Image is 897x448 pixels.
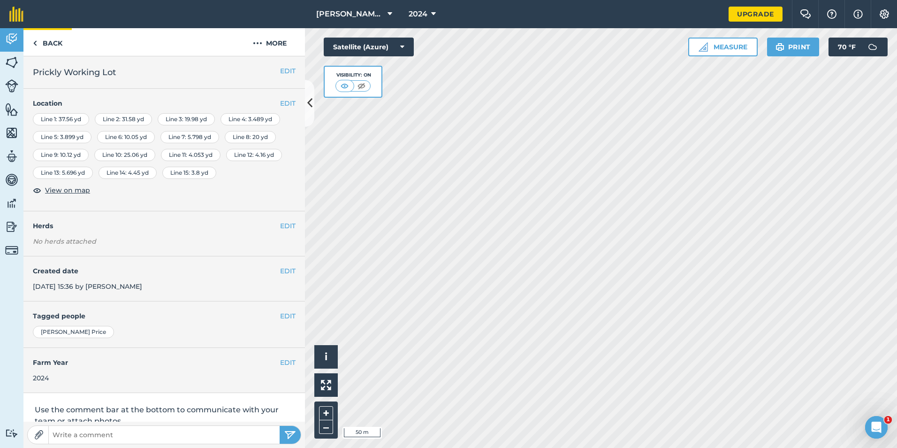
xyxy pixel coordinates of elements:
img: svg+xml;base64,PHN2ZyB4bWxucz0iaHR0cDovL3d3dy53My5vcmcvMjAwMC9zdmciIHdpZHRoPSIyMCIgaGVpZ2h0PSIyNC... [253,38,262,49]
img: svg+xml;base64,PHN2ZyB4bWxucz0iaHR0cDovL3d3dy53My5vcmcvMjAwMC9zdmciIHdpZHRoPSI1MCIgaGVpZ2h0PSI0MC... [356,81,367,91]
img: svg+xml;base64,PHN2ZyB4bWxucz0iaHR0cDovL3d3dy53My5vcmcvMjAwMC9zdmciIHdpZHRoPSI5IiBoZWlnaHQ9IjI0Ii... [33,38,37,49]
div: Line 14 : 4.45 yd [99,167,157,179]
div: Line 5 : 3.899 yd [33,131,91,143]
div: Line 3 : 19.98 yd [158,113,215,125]
img: Four arrows, one pointing top left, one top right, one bottom right and the last bottom left [321,380,331,390]
div: Line 2 : 31.58 yd [95,113,152,125]
button: EDIT [280,221,296,231]
button: Print [767,38,820,56]
input: Write a comment [49,428,280,441]
h2: Prickly Working Lot [33,66,296,79]
img: svg+xml;base64,PD94bWwgdmVyc2lvbj0iMS4wIiBlbmNvZGluZz0idXRmLTgiPz4KPCEtLSBHZW5lcmF0b3I6IEFkb2JlIE... [5,196,18,210]
img: svg+xml;base64,PD94bWwgdmVyc2lvbj0iMS4wIiBlbmNvZGluZz0idXRmLTgiPz4KPCEtLSBHZW5lcmF0b3I6IEFkb2JlIE... [5,429,18,438]
img: svg+xml;base64,PD94bWwgdmVyc2lvbj0iMS4wIiBlbmNvZGluZz0idXRmLTgiPz4KPCEtLSBHZW5lcmF0b3I6IEFkb2JlIE... [863,38,882,56]
div: Line 11 : 4.053 yd [161,149,220,161]
div: [PERSON_NAME] Price [33,326,114,338]
button: Measure [688,38,758,56]
img: svg+xml;base64,PD94bWwgdmVyc2lvbj0iMS4wIiBlbmNvZGluZz0idXRmLTgiPz4KPCEtLSBHZW5lcmF0b3I6IEFkb2JlIE... [5,79,18,93]
div: Line 4 : 3.489 yd [220,113,280,125]
div: Line 6 : 10.05 yd [97,131,155,143]
button: EDIT [280,66,296,76]
div: 2024 [33,373,296,383]
img: svg+xml;base64,PHN2ZyB4bWxucz0iaHR0cDovL3d3dy53My5vcmcvMjAwMC9zdmciIHdpZHRoPSI1MCIgaGVpZ2h0PSI0MC... [339,81,350,91]
img: svg+xml;base64,PD94bWwgdmVyc2lvbj0iMS4wIiBlbmNvZGluZz0idXRmLTgiPz4KPCEtLSBHZW5lcmF0b3I6IEFkb2JlIE... [5,173,18,187]
img: svg+xml;base64,PD94bWwgdmVyc2lvbj0iMS4wIiBlbmNvZGluZz0idXRmLTgiPz4KPCEtLSBHZW5lcmF0b3I6IEFkb2JlIE... [5,149,18,163]
img: svg+xml;base64,PHN2ZyB4bWxucz0iaHR0cDovL3d3dy53My5vcmcvMjAwMC9zdmciIHdpZHRoPSI1NiIgaGVpZ2h0PSI2MC... [5,126,18,140]
a: Upgrade [729,7,783,22]
span: 1 [884,416,892,424]
div: Line 10 : 25.06 yd [94,149,155,161]
span: i [325,351,327,363]
button: Satellite (Azure) [324,38,414,56]
button: EDIT [280,266,296,276]
img: svg+xml;base64,PHN2ZyB4bWxucz0iaHR0cDovL3d3dy53My5vcmcvMjAwMC9zdmciIHdpZHRoPSI1NiIgaGVpZ2h0PSI2MC... [5,55,18,70]
div: Line 12 : 4.16 yd [226,149,282,161]
button: EDIT [280,357,296,368]
img: svg+xml;base64,PHN2ZyB4bWxucz0iaHR0cDovL3d3dy53My5vcmcvMjAwMC9zdmciIHdpZHRoPSI1NiIgaGVpZ2h0PSI2MC... [5,102,18,116]
div: Line 9 : 10.12 yd [33,149,89,161]
button: View on map [33,185,90,196]
img: svg+xml;base64,PHN2ZyB4bWxucz0iaHR0cDovL3d3dy53My5vcmcvMjAwMC9zdmciIHdpZHRoPSIxOCIgaGVpZ2h0PSIyNC... [33,185,41,196]
img: Two speech bubbles overlapping with the left bubble in the forefront [800,9,811,19]
a: Back [23,28,72,56]
span: [PERSON_NAME] and Price Farms [316,8,384,20]
img: Paperclip icon [34,430,44,440]
span: 70 ° F [838,38,856,56]
img: Ruler icon [699,42,708,52]
h4: Location [33,98,296,108]
img: svg+xml;base64,PHN2ZyB4bWxucz0iaHR0cDovL3d3dy53My5vcmcvMjAwMC9zdmciIHdpZHRoPSIxNyIgaGVpZ2h0PSIxNy... [853,8,863,20]
div: Line 15 : 3.8 yd [162,167,216,179]
div: [DATE] 15:36 by [PERSON_NAME] [23,256,305,301]
img: svg+xml;base64,PHN2ZyB4bWxucz0iaHR0cDovL3d3dy53My5vcmcvMjAwMC9zdmciIHdpZHRoPSIxOSIgaGVpZ2h0PSIyNC... [775,41,784,53]
h4: Created date [33,266,296,276]
img: svg+xml;base64,PD94bWwgdmVyc2lvbj0iMS4wIiBlbmNvZGluZz0idXRmLTgiPz4KPCEtLSBHZW5lcmF0b3I6IEFkb2JlIE... [5,244,18,257]
span: View on map [45,185,90,195]
button: EDIT [280,311,296,321]
p: Use the comment bar at the bottom to communicate with your team or attach photos. [35,404,294,427]
div: Line 1 : 37.56 yd [33,113,89,125]
h4: Farm Year [33,357,296,368]
div: Line 13 : 5.696 yd [33,167,93,179]
img: fieldmargin Logo [9,7,23,22]
img: svg+xml;base64,PHN2ZyB4bWxucz0iaHR0cDovL3d3dy53My5vcmcvMjAwMC9zdmciIHdpZHRoPSIyNSIgaGVpZ2h0PSIyNC... [284,429,296,440]
button: EDIT [280,98,296,108]
img: A question mark icon [826,9,837,19]
button: + [319,406,333,420]
div: Line 8 : 20 yd [225,131,276,143]
img: svg+xml;base64,PD94bWwgdmVyc2lvbj0iMS4wIiBlbmNvZGluZz0idXRmLTgiPz4KPCEtLSBHZW5lcmF0b3I6IEFkb2JlIE... [5,32,18,46]
button: i [314,345,338,369]
iframe: Intercom live chat [865,416,888,439]
div: Visibility: On [335,71,371,79]
h4: Tagged people [33,311,296,321]
button: 70 °F [829,38,888,56]
em: No herds attached [33,236,305,247]
div: Line 7 : 5.798 yd [160,131,219,143]
button: – [319,420,333,434]
button: More [235,28,305,56]
span: 2024 [409,8,427,20]
h4: Herds [33,221,305,231]
img: svg+xml;base64,PD94bWwgdmVyc2lvbj0iMS4wIiBlbmNvZGluZz0idXRmLTgiPz4KPCEtLSBHZW5lcmF0b3I6IEFkb2JlIE... [5,220,18,234]
img: A cog icon [879,9,890,19]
